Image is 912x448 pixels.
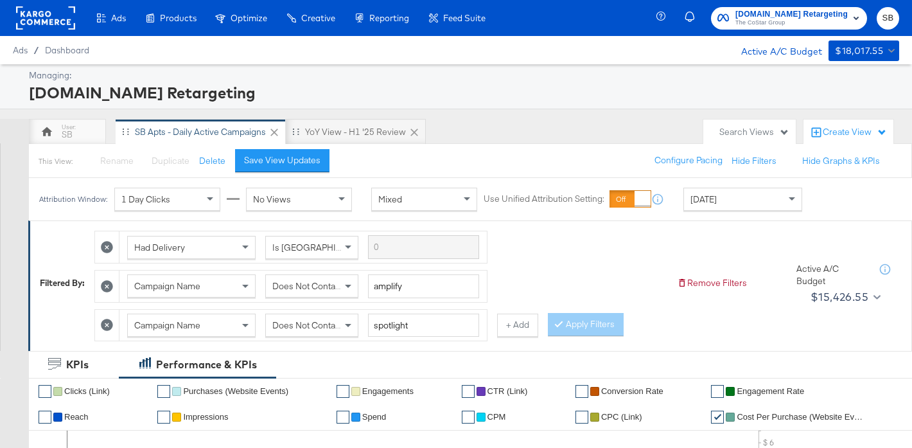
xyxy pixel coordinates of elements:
div: Create View [823,126,887,139]
span: Cost Per Purchase (Website Events) [737,412,865,422]
a: ✔ [462,411,475,424]
a: ✔ [337,385,349,398]
span: Ads [111,13,126,23]
span: SB [882,11,894,26]
span: Creative [301,13,335,23]
a: ✔ [157,411,170,424]
a: ✔ [711,385,724,398]
label: Use Unified Attribution Setting: [484,193,604,206]
button: SB [877,7,899,30]
button: Hide Filters [732,155,776,167]
span: No Views [253,193,291,205]
span: Campaign Name [134,280,200,292]
span: Campaign Name [134,319,200,331]
span: Rename [100,155,134,166]
a: ✔ [575,411,588,424]
span: 1 Day Clicks [121,193,170,205]
button: Configure Pacing [645,149,732,172]
div: $18,017.55 [835,43,883,59]
span: Optimize [231,13,267,23]
span: [DOMAIN_NAME] Retargeting [735,8,848,21]
span: Does Not Contain [272,280,342,292]
span: Duplicate [152,155,189,166]
a: ✔ [39,411,51,424]
button: $18,017.55 [829,40,899,61]
div: [DOMAIN_NAME] Retargeting [29,82,896,103]
div: Active A/C Budget [728,40,822,60]
button: Save View Updates [235,149,329,172]
div: Performance & KPIs [156,357,257,372]
span: Feed Suite [443,13,486,23]
div: Managing: [29,69,896,82]
div: $15,426.55 [811,287,868,307]
span: Conversion Rate [601,386,663,396]
div: Filtered By: [40,277,85,289]
span: Mixed [378,193,402,205]
div: SB [62,129,73,141]
a: ✔ [157,385,170,398]
input: Enter a search term [368,314,479,337]
div: Search Views [719,126,789,138]
span: Is [GEOGRAPHIC_DATA] [272,242,371,253]
span: CPC (Link) [601,412,642,422]
span: Ads [13,45,28,55]
span: Purchases (Website Events) [183,386,288,396]
a: ✔ [337,411,349,424]
span: [DATE] [690,193,717,205]
button: Delete [199,155,225,167]
input: Enter a search term [368,235,479,259]
div: Save View Updates [244,154,320,166]
div: This View: [39,156,73,166]
span: Spend [362,412,387,422]
a: ✔ [575,385,588,398]
div: Drag to reorder tab [292,128,299,135]
a: ✔ [462,385,475,398]
a: ✔ [39,385,51,398]
div: SB Apts - Daily Active Campaigns [135,126,266,138]
span: Engagement Rate [737,386,804,396]
span: Engagements [362,386,414,396]
div: Attribution Window: [39,195,108,204]
input: Enter a search term [368,274,479,298]
button: $15,426.55 [805,287,883,307]
span: Reach [64,412,89,422]
button: [DOMAIN_NAME] RetargetingThe CoStar Group [711,7,867,30]
span: The CoStar Group [735,18,848,28]
span: Clicks (Link) [64,386,110,396]
div: Active A/C Budget [796,263,867,287]
span: Products [160,13,197,23]
span: Impressions [183,412,228,422]
span: Does Not Contain [272,319,342,331]
button: Remove Filters [677,277,747,289]
a: Dashboard [45,45,89,55]
span: Reporting [369,13,409,23]
div: Drag to reorder tab [122,128,129,135]
span: CTR (Link) [487,386,528,396]
div: YoY View - H1 '25 Review [305,126,406,138]
span: / [28,45,45,55]
div: KPIs [66,357,89,372]
a: ✔ [711,411,724,424]
button: Hide Graphs & KPIs [802,155,880,167]
span: Had Delivery [134,242,185,253]
button: + Add [497,314,538,337]
span: CPM [487,412,506,422]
